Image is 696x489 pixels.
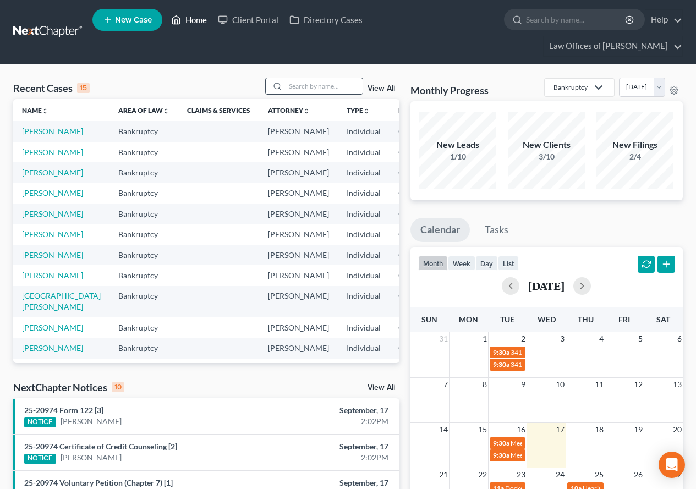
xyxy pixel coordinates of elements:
a: [PERSON_NAME] [22,209,83,218]
span: 19 [633,423,644,436]
a: Directory Cases [284,10,368,30]
a: Nameunfold_more [22,106,48,114]
a: [PERSON_NAME] [22,323,83,332]
span: 11 [594,378,605,391]
a: [PERSON_NAME] [61,416,122,427]
a: [PERSON_NAME] [61,452,122,463]
span: Wed [538,315,556,324]
span: Mon [459,315,478,324]
td: Bankruptcy [109,224,178,244]
div: NextChapter Notices [13,381,124,394]
i: unfold_more [163,108,169,114]
span: 9:30a [493,451,509,459]
td: CTB [390,183,443,204]
span: Meeting of Creditors for [PERSON_NAME] [511,439,633,447]
span: Sat [656,315,670,324]
td: CTB [390,338,443,359]
a: Typeunfold_more [347,106,370,114]
a: Districtunfold_more [398,106,435,114]
input: Search by name... [286,78,363,94]
th: Claims & Services [178,99,259,121]
span: New Case [115,16,152,24]
span: 2 [520,332,527,345]
div: Recent Cases [13,81,90,95]
td: Individual [338,162,390,183]
td: Bankruptcy [109,286,178,317]
span: 25 [594,468,605,481]
span: 14 [438,423,449,436]
td: Individual [338,245,390,265]
div: September, 17 [274,441,388,452]
td: [PERSON_NAME] [259,183,338,204]
td: Bankruptcy [109,121,178,141]
td: [PERSON_NAME] [259,142,338,162]
td: Bankruptcy [109,204,178,224]
a: Law Offices of [PERSON_NAME] [544,36,682,56]
span: 8 [481,378,488,391]
td: Individual [338,359,390,379]
td: Bankruptcy [109,162,178,183]
a: [PERSON_NAME] [22,229,83,239]
a: [PERSON_NAME] [22,127,83,136]
span: 5 [637,332,644,345]
span: 13 [672,378,683,391]
span: 16 [516,423,527,436]
a: Calendar [410,218,470,242]
td: Individual [338,121,390,141]
span: 18 [594,423,605,436]
a: 25-20974 Voluntary Petition (Chapter 7) [1] [24,478,173,487]
h3: Monthly Progress [410,84,489,97]
span: 3 [559,332,566,345]
td: Bankruptcy [109,265,178,285]
a: View All [368,85,395,92]
td: Individual [338,338,390,359]
span: 341(a) meeting for [PERSON_NAME] [511,348,617,356]
td: Bankruptcy [109,183,178,204]
td: CTB [390,204,443,224]
td: Individual [338,183,390,204]
span: 10 [555,378,566,391]
span: 20 [672,423,683,436]
span: 9 [520,378,527,391]
td: Bankruptcy [109,245,178,265]
span: Meeting of Creditors for [PERSON_NAME] [511,451,633,459]
span: 21 [438,468,449,481]
span: 22 [477,468,488,481]
div: New Clients [508,139,585,151]
i: unfold_more [42,108,48,114]
span: 9:30a [493,348,509,356]
span: 23 [516,468,527,481]
div: 15 [77,83,90,93]
span: Sun [421,315,437,324]
td: CTB [390,286,443,317]
td: Individual [338,265,390,285]
div: NOTICE [24,454,56,464]
div: Open Intercom Messenger [659,452,685,478]
span: 9:30a [493,439,509,447]
td: [PERSON_NAME] [259,317,338,338]
a: Help [645,10,682,30]
span: 9:30a [493,360,509,369]
td: [PERSON_NAME] [259,286,338,317]
button: day [475,256,498,271]
td: Bankruptcy [109,359,178,379]
td: [PERSON_NAME] [259,204,338,224]
div: September, 17 [274,477,388,488]
div: 2:02PM [274,416,388,427]
span: 15 [477,423,488,436]
div: New Leads [419,139,496,151]
a: View All [368,384,395,392]
button: week [448,256,475,271]
span: Thu [578,315,594,324]
div: Bankruptcy [553,83,588,92]
a: [GEOGRAPHIC_DATA][PERSON_NAME] [22,291,101,311]
td: Individual [338,204,390,224]
td: CTB [390,224,443,244]
span: 17 [555,423,566,436]
div: NOTICE [24,417,56,427]
td: CTB [390,245,443,265]
h2: [DATE] [528,280,565,292]
div: 10 [112,382,124,392]
a: 25-20974 Form 122 [3] [24,405,103,415]
a: [PERSON_NAME] [22,188,83,197]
